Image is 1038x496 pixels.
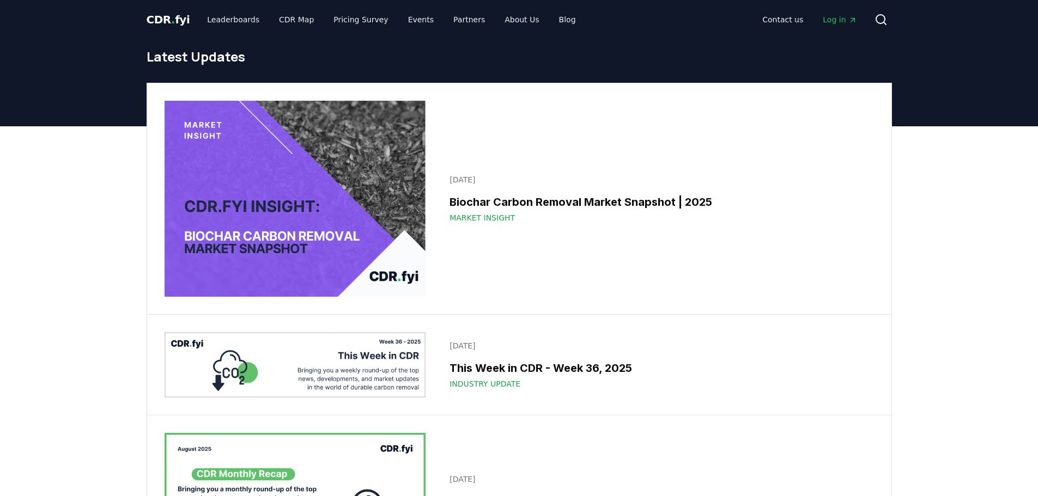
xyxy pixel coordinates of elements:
a: CDR Map [270,10,323,29]
a: Partners [445,10,494,29]
a: About Us [496,10,548,29]
h3: Biochar Carbon Removal Market Snapshot | 2025 [450,194,867,210]
a: Log in [814,10,865,29]
nav: Main [198,10,584,29]
a: CDR.fyi [147,12,190,27]
a: Blog [550,10,585,29]
span: Industry Update [450,378,520,389]
p: [DATE] [450,174,867,185]
span: CDR fyi [147,13,190,26]
h1: Latest Updates [147,48,892,65]
img: Biochar Carbon Removal Market Snapshot | 2025 blog post image [165,101,426,297]
a: [DATE]This Week in CDR - Week 36, 2025Industry Update [443,334,873,396]
a: Contact us [754,10,812,29]
p: [DATE] [450,474,867,485]
a: Pricing Survey [325,10,397,29]
a: Leaderboards [198,10,268,29]
p: [DATE] [450,340,867,351]
span: Market Insight [450,212,515,223]
nav: Main [754,10,865,29]
span: Log in [823,14,857,25]
h3: This Week in CDR - Week 36, 2025 [450,360,867,376]
img: This Week in CDR - Week 36, 2025 blog post image [165,332,426,397]
a: Events [399,10,442,29]
span: . [171,13,175,26]
a: [DATE]Biochar Carbon Removal Market Snapshot | 2025Market Insight [443,168,873,230]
